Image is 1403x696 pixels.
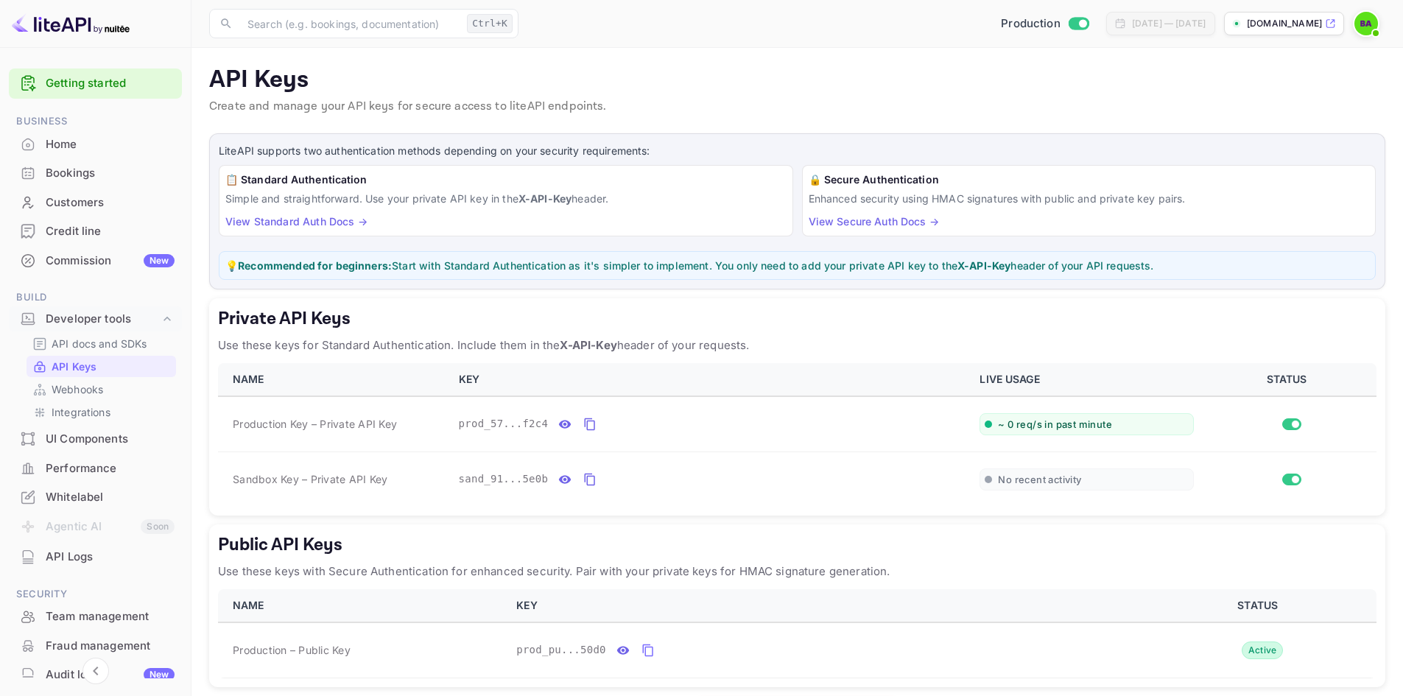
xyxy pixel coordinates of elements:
h5: Public API Keys [218,533,1376,557]
a: Fraud management [9,632,182,659]
div: UI Components [9,425,182,454]
div: Developer tools [46,311,160,328]
div: Team management [9,602,182,631]
a: Audit logsNew [9,661,182,688]
p: API Keys [209,66,1385,95]
span: Sandbox Key – Private API Key [233,471,387,487]
a: UI Components [9,425,182,452]
div: Customers [9,189,182,217]
th: KEY [450,363,971,396]
div: Home [46,136,175,153]
table: private api keys table [218,363,1376,507]
div: API Keys [27,356,176,377]
strong: Recommended for beginners: [238,259,392,272]
div: Bookings [9,159,182,188]
p: API Keys [52,359,96,374]
th: LIVE USAGE [971,363,1203,396]
div: Whitelabel [9,483,182,512]
p: [DOMAIN_NAME] [1247,17,1322,30]
a: Performance [9,454,182,482]
th: NAME [218,589,507,622]
a: Bookings [9,159,182,186]
span: prod_pu...50d0 [516,642,606,658]
div: Ctrl+K [467,14,513,33]
div: Customers [46,194,175,211]
th: STATUS [1144,589,1376,622]
a: API docs and SDKs [32,336,170,351]
div: Whitelabel [46,489,175,506]
a: CommissionNew [9,247,182,274]
span: Production – Public Key [233,642,351,658]
strong: X-API-Key [518,192,572,205]
div: CommissionNew [9,247,182,275]
a: Credit line [9,217,182,245]
div: Fraud management [9,632,182,661]
p: LiteAPI supports two authentication methods depending on your security requirements: [219,143,1376,159]
h6: 🔒 Secure Authentication [809,172,1370,188]
a: API Logs [9,543,182,570]
span: sand_91...5e0b [459,471,549,487]
div: Bookings [46,165,175,182]
div: UI Components [46,431,175,448]
a: Getting started [46,75,175,92]
a: Webhooks [32,382,170,397]
div: Performance [9,454,182,483]
div: API Logs [9,543,182,572]
table: public api keys table [218,589,1376,678]
a: View Standard Auth Docs → [225,215,368,228]
span: Production [1001,15,1061,32]
p: Use these keys for Standard Authentication. Include them in the header of your requests. [218,337,1376,354]
a: Team management [9,602,182,630]
span: Security [9,586,182,602]
a: API Keys [32,359,170,374]
p: Webhooks [52,382,103,397]
div: Webhooks [27,379,176,400]
strong: X-API-Key [560,338,616,352]
a: Customers [9,189,182,216]
p: Enhanced security using HMAC signatures with public and private key pairs. [809,191,1370,206]
div: Commission [46,253,175,270]
strong: X-API-Key [957,259,1010,272]
span: No recent activity [998,474,1081,486]
input: Search (e.g. bookings, documentation) [239,9,461,38]
p: Use these keys with Secure Authentication for enhanced security. Pair with your private keys for ... [218,563,1376,580]
th: KEY [507,589,1144,622]
div: Active [1242,641,1284,659]
span: Build [9,289,182,306]
span: ~ 0 req/s in past minute [998,418,1112,431]
img: BitBook Admin [1354,12,1378,35]
div: Credit line [9,217,182,246]
div: API docs and SDKs [27,333,176,354]
div: Switch to Sandbox mode [995,15,1094,32]
p: Integrations [52,404,110,420]
div: API Logs [46,549,175,566]
a: View Secure Auth Docs → [809,215,939,228]
h6: 📋 Standard Authentication [225,172,787,188]
h5: Private API Keys [218,307,1376,331]
div: [DATE] — [DATE] [1132,17,1206,30]
div: Fraud management [46,638,175,655]
div: New [144,668,175,681]
div: Home [9,130,182,159]
div: New [144,254,175,267]
div: Credit line [46,223,175,240]
div: Getting started [9,68,182,99]
span: prod_57...f2c4 [459,416,549,432]
div: Team management [46,608,175,625]
a: Home [9,130,182,158]
span: Business [9,113,182,130]
p: Simple and straightforward. Use your private API key in the header. [225,191,787,206]
p: API docs and SDKs [52,336,147,351]
div: Integrations [27,401,176,423]
a: Integrations [32,404,170,420]
div: Performance [46,460,175,477]
p: 💡 Start with Standard Authentication as it's simpler to implement. You only need to add your priv... [225,258,1369,273]
div: Developer tools [9,306,182,332]
div: Audit logsNew [9,661,182,689]
th: STATUS [1203,363,1376,396]
span: Production Key – Private API Key [233,416,397,432]
div: Audit logs [46,667,175,683]
a: Whitelabel [9,483,182,510]
p: Create and manage your API keys for secure access to liteAPI endpoints. [209,98,1385,116]
th: NAME [218,363,450,396]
